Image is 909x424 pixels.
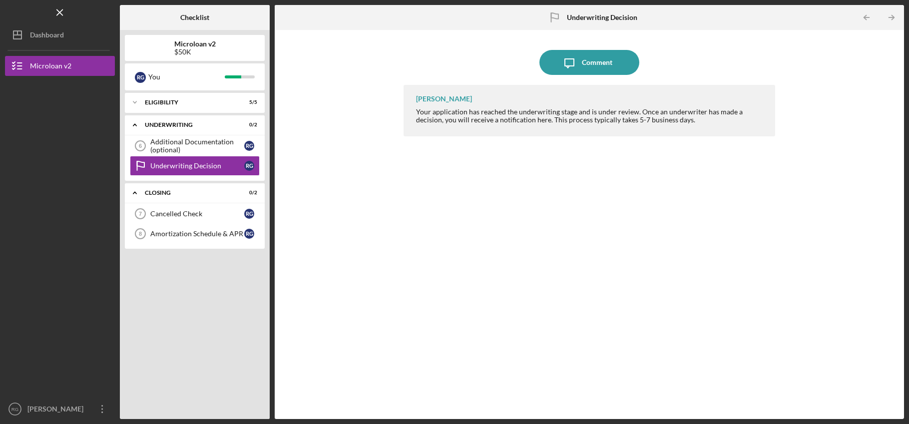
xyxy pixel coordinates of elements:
[150,230,244,238] div: Amortization Schedule & APR
[148,68,225,85] div: You
[145,122,232,128] div: Underwriting
[11,407,18,412] text: RG
[139,211,142,217] tspan: 7
[567,13,637,21] b: Underwriting Decision
[130,224,260,244] a: 8Amortization Schedule & APRRG
[239,122,257,128] div: 0 / 2
[582,50,612,75] div: Comment
[239,99,257,105] div: 5 / 5
[244,209,254,219] div: R G
[130,136,260,156] a: 6Additional Documentation (optional)RG
[135,72,146,83] div: R G
[145,99,232,105] div: Eligibility
[239,190,257,196] div: 0 / 2
[150,138,244,154] div: Additional Documentation (optional)
[180,13,209,21] b: Checklist
[5,25,115,45] button: Dashboard
[244,141,254,151] div: R G
[130,204,260,224] a: 7Cancelled CheckRG
[5,399,115,419] button: RG[PERSON_NAME]
[244,229,254,239] div: R G
[139,143,142,149] tspan: 6
[174,48,216,56] div: $50K
[145,190,232,196] div: Closing
[539,50,639,75] button: Comment
[30,56,71,78] div: Microloan v2
[30,25,64,47] div: Dashboard
[416,95,472,103] div: [PERSON_NAME]
[130,156,260,176] a: Underwriting DecisionRG
[139,231,142,237] tspan: 8
[244,161,254,171] div: R G
[5,56,115,76] button: Microloan v2
[25,399,90,422] div: [PERSON_NAME]
[416,108,765,124] div: Your application has reached the underwriting stage and is under review. Once an underwriter has ...
[150,210,244,218] div: Cancelled Check
[174,40,216,48] b: Microloan v2
[150,162,244,170] div: Underwriting Decision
